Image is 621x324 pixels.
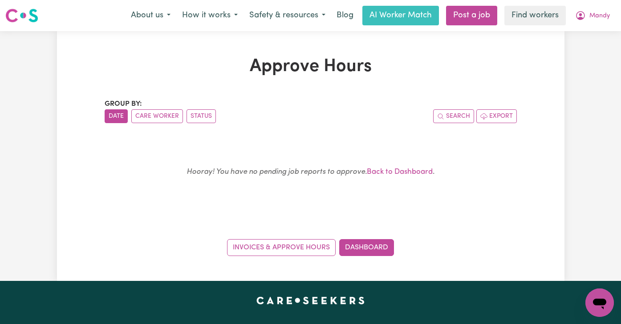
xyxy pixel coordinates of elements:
button: Safety & resources [244,6,331,25]
button: Export [476,109,517,123]
span: Mandy [589,11,610,21]
a: AI Worker Match [362,6,439,25]
span: Group by: [105,100,142,108]
button: How it works [176,6,244,25]
a: Blog [331,6,359,25]
a: Careseekers logo [5,5,38,26]
a: Post a job [446,6,497,25]
h1: Approve Hours [105,56,517,77]
button: Search [433,109,474,123]
small: . [187,168,434,176]
button: sort invoices by date [105,109,128,123]
iframe: Button to launch messaging window [585,288,614,317]
img: Careseekers logo [5,8,38,24]
button: sort invoices by paid status [187,109,216,123]
a: Dashboard [339,239,394,256]
a: Invoices & Approve Hours [227,239,336,256]
button: sort invoices by care worker [131,109,183,123]
button: About us [125,6,176,25]
button: My Account [569,6,616,25]
a: Back to Dashboard [367,168,433,176]
a: Find workers [504,6,566,25]
a: Careseekers home page [256,297,365,304]
em: Hooray! You have no pending job reports to approve. [187,168,367,176]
